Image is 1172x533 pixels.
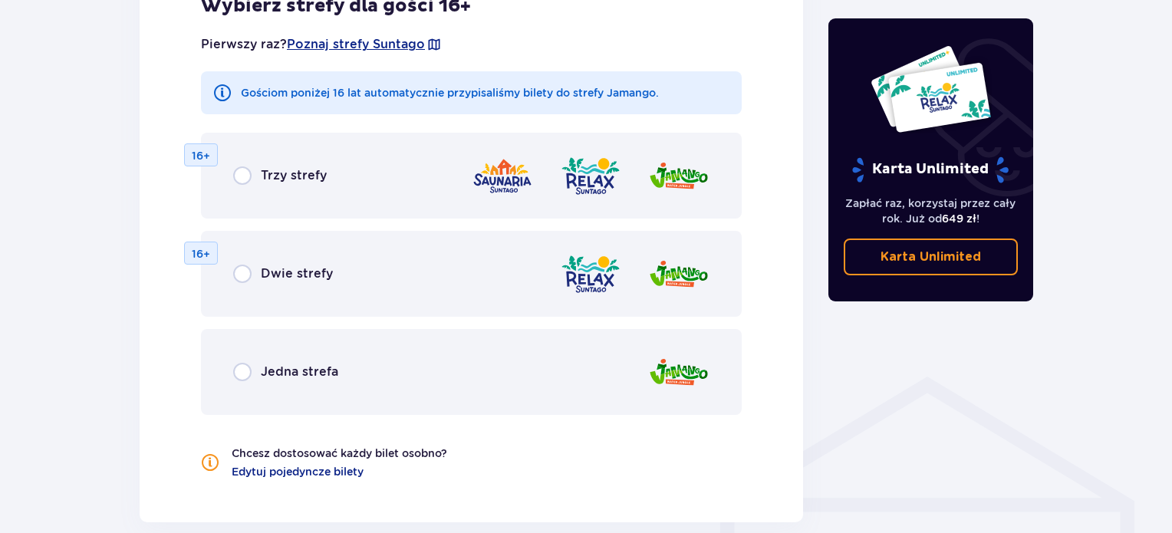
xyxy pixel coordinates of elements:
p: Zapłać raz, korzystaj przez cały rok. Już od ! [844,196,1019,226]
p: Jedna strefa [261,364,338,380]
p: Trzy strefy [261,167,327,184]
img: zone logo [472,154,533,198]
img: zone logo [648,350,709,394]
img: zone logo [648,154,709,198]
p: Karta Unlimited [851,156,1010,183]
img: zone logo [560,154,621,198]
img: zone logo [648,252,709,296]
p: Dwie strefy [261,265,333,282]
p: Pierwszy raz? [201,36,442,53]
a: Edytuj pojedyncze bilety [232,464,364,479]
span: 649 zł [942,212,976,225]
p: Gościom poniżej 16 lat automatycznie przypisaliśmy bilety do strefy Jamango. [241,85,659,100]
a: Poznaj strefy Suntago [287,36,425,53]
p: Karta Unlimited [881,248,981,265]
img: zone logo [560,252,621,296]
a: Karta Unlimited [844,239,1019,275]
p: 16+ [192,148,210,163]
p: Chcesz dostosować każdy bilet osobno? [232,446,447,461]
p: 16+ [192,246,210,262]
